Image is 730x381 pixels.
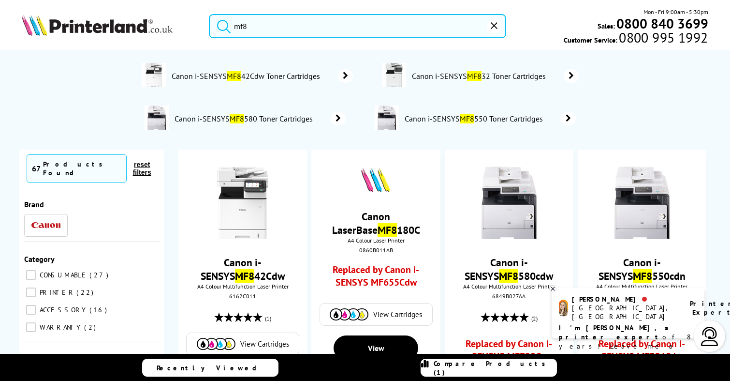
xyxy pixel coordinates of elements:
img: 4930C011-departmentpage.jpg [382,63,406,87]
a: Canon LaserBaseMF8180C [332,210,420,237]
img: mf842cdw-deptimage.jpg [142,63,166,87]
span: A4 Colour Multifunction Laser Printer [183,283,302,290]
a: Recently Viewed [142,359,278,377]
mark: MF8 [460,114,474,123]
mark: MF8 [227,71,241,81]
a: Replaced by Canon i-SENSYS MF655Cdw [328,263,423,293]
img: Cartridges [330,308,368,320]
a: Canon i-SENSYSMF842Cdw Toner Cartridges [171,63,353,89]
span: (2) [531,309,538,328]
span: 2 [84,323,98,332]
img: canon-mf8550cdn-front-small.jpg [606,167,678,239]
span: View Cartridges [240,339,289,349]
span: Canon i-SENSYS 32 Toner Cartridges [411,71,549,81]
b: 0800 840 3699 [616,15,708,32]
span: Sales: [598,21,615,30]
div: 6162C011 [186,292,300,300]
a: 0800 840 3699 [615,19,708,28]
div: [GEOGRAPHIC_DATA], [GEOGRAPHIC_DATA] [572,304,678,321]
mark: MF8 [230,114,244,123]
span: Customer Service: [564,33,708,45]
img: 6849B019AA-conspage.jpg [375,106,399,130]
span: 22 [76,288,96,297]
div: [PERSON_NAME] [572,295,678,304]
span: Mon - Fri 9:00am - 5:30pm [643,7,708,16]
span: View Cartridges [373,310,422,319]
mark: MF8 [378,223,397,237]
a: Canon i-SENSYSMF8550 Toner Cartridges [404,106,576,132]
input: CONSUMABLE 27 [26,270,36,280]
span: Paper Size [24,353,58,363]
img: 6849B027AA-conspage.jpg [145,106,169,130]
a: Printerland Logo [22,15,197,38]
img: canon-mf8580cdw-front-small.jpg [473,167,545,239]
mark: MF8 [235,269,254,283]
p: of 8 years! Leave me a message and I'll respond ASAP [559,323,697,369]
a: View Cartridges [191,338,294,350]
a: Canon i-SENSYSMF8580cdw [465,256,554,283]
a: Canon i-SENSYSMF8580 Toner Cartridges [174,106,346,132]
a: Canon i-SENSYSMF842Cdw [201,256,285,283]
span: View [368,343,384,353]
b: I'm [PERSON_NAME], a printer expert [559,323,672,341]
span: Compare Products (1) [434,359,556,377]
mark: MF8 [633,269,652,283]
button: reset filters [127,160,157,177]
span: A4 Colour Multifunction Laser Printer [583,283,701,290]
span: 27 [89,271,111,279]
img: minislashes.png [358,167,394,193]
input: PRINTER 22 [26,288,36,297]
span: PRINTER [37,288,75,297]
img: Printerland Logo [22,15,173,36]
div: 6849B027AA [452,292,566,300]
input: ACCESSORY 16 [26,305,36,315]
input: Search [209,14,506,38]
a: View Cartridges [325,308,427,320]
mark: MF8 [467,71,482,81]
img: user-headset-light.svg [700,327,719,346]
input: WARRANTY 2 [26,322,36,332]
span: CONSUMABLE [37,271,88,279]
a: Canon i-SENSYSMF832 Toner Cartridges [411,63,579,89]
a: Replaced by Canon i-SENSYS MF729Cx [461,337,556,367]
span: 67 [32,164,41,173]
span: Canon i-SENSYS 580 Toner Cartridges [174,114,316,123]
a: Compare Products (1) [421,359,557,377]
span: Brand [24,199,44,209]
span: ACCESSORY [37,305,88,314]
img: Canon [31,222,60,229]
a: View [334,335,418,361]
span: (1) [265,309,271,328]
img: canon-i-sensys-mf842cdw-front-small.jpg [206,167,279,239]
mark: MF8 [499,269,518,283]
div: Products Found [43,160,121,177]
img: Cartridges [197,338,235,350]
span: WARRANTY [37,323,83,332]
div: 0860B011AB [319,246,433,254]
span: Recently Viewed [157,364,266,372]
img: amy-livechat.png [559,300,568,317]
span: Category [24,254,55,264]
a: Canon i-SENSYSMF8550cdn [599,256,686,283]
span: Canon i-SENSYS 42Cdw Toner Cartridges [171,71,323,81]
span: Canon i-SENSYS 550 Toner Cartridges [404,114,546,123]
span: A4 Colour Multifunction Laser Printer [450,283,569,290]
span: A4 Colour Laser Printer [316,237,435,244]
span: 0800 995 1992 [617,33,708,42]
span: 16 [89,305,109,314]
